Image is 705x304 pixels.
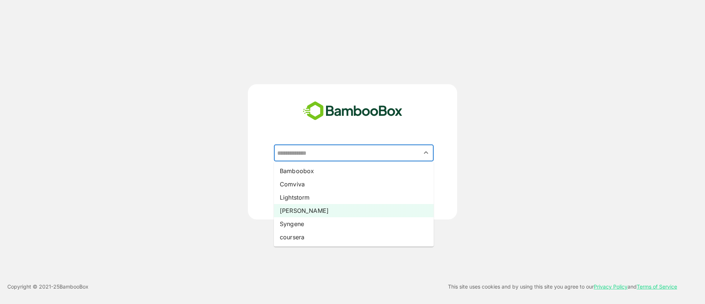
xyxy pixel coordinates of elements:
button: Close [421,148,431,158]
li: Syngene [274,217,434,230]
li: coursera [274,230,434,244]
p: This site uses cookies and by using this site you agree to our and [448,282,677,291]
p: Copyright © 2021- 25 BambooBox [7,282,88,291]
li: Bamboobox [274,164,434,178]
a: Privacy Policy [594,283,628,290]
a: Terms of Service [637,283,677,290]
li: Lightstorm [274,191,434,204]
li: [PERSON_NAME] [274,204,434,217]
img: bamboobox [299,99,406,123]
li: Comviva [274,178,434,191]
